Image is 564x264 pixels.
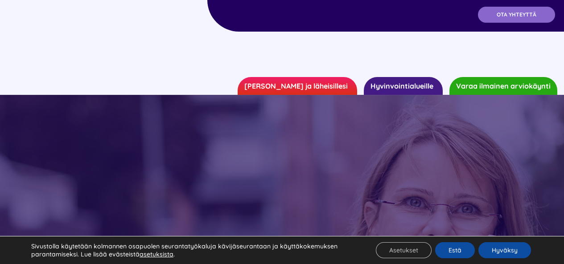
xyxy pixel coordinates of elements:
[449,77,557,95] a: Varaa ilmainen arviokäynti
[364,77,443,95] a: Hyvinvointialueille
[376,242,432,258] button: Asetukset
[478,242,531,258] button: Hyväksy
[497,12,536,18] span: OTA YHTEYTTÄ
[31,242,357,258] p: Sivustolla käytetään kolmannen osapuolen seurantatyökaluja kävijäseurantaan ja käyttäkokemuksen p...
[140,250,173,258] button: asetuksista
[435,242,475,258] button: Estä
[238,77,357,95] a: [PERSON_NAME] ja läheisillesi
[478,7,555,23] a: OTA YHTEYTTÄ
